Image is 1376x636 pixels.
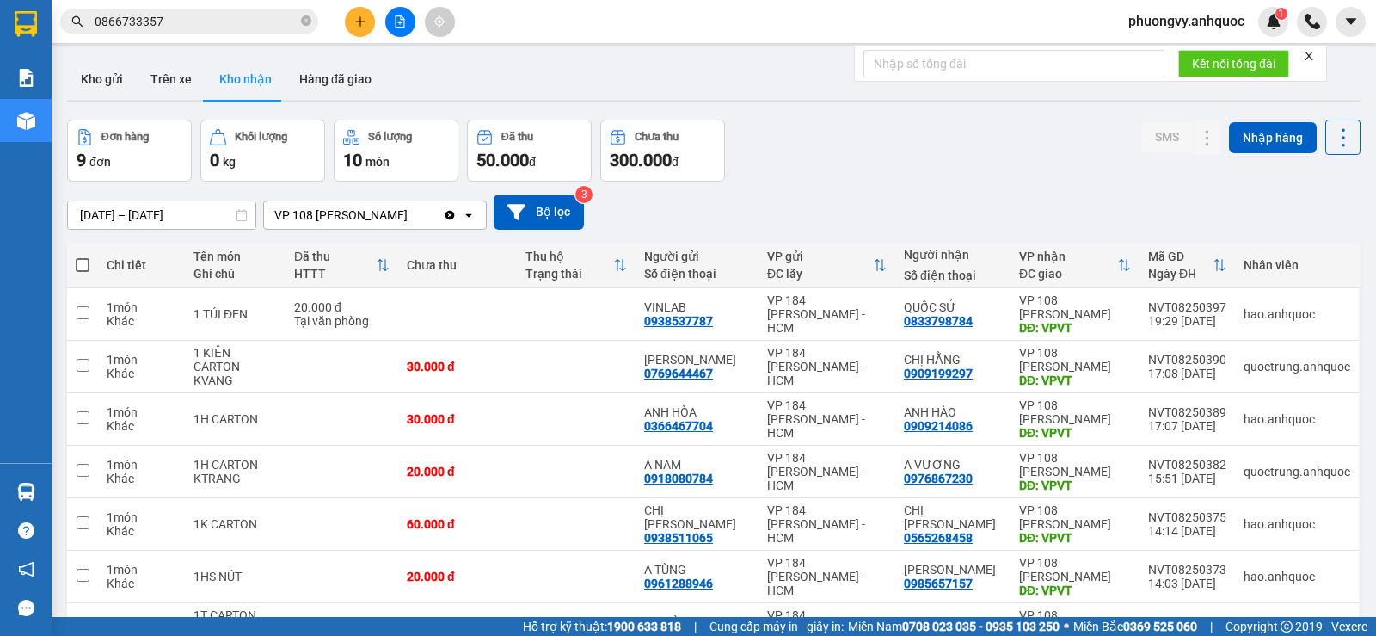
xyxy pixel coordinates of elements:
div: ANH TUẤN [644,353,750,367]
div: 30.000 đ [407,360,508,374]
div: 1K CARTON [193,517,277,531]
div: 0565268458 [904,531,973,545]
div: 0976867230 [904,472,973,485]
div: VP gửi [767,250,873,263]
div: ANH HÀO [904,405,1002,419]
div: quoctrung.anhquoc [1244,465,1350,479]
div: 20.000 đ [407,465,508,479]
div: 14:14 [DATE] [1148,524,1226,538]
div: VP 184 [PERSON_NAME] - HCM [767,503,887,545]
div: Tên món [193,250,277,263]
span: 9 [77,150,86,170]
div: Chưa thu [635,131,679,143]
div: 1 món [107,510,176,524]
div: 1 món [107,405,176,419]
span: close [1303,50,1315,62]
button: Bộ lọc [494,195,584,230]
th: Toggle SortBy [759,243,895,288]
div: VP 108 [PERSON_NAME] [1019,293,1131,321]
input: Tìm tên, số ĐT hoặc mã đơn [95,12,298,31]
img: warehouse-icon [17,112,35,130]
span: đ [672,155,679,169]
div: VP 184 [PERSON_NAME] - HCM [767,346,887,387]
div: 1 TÚI ĐEN [193,307,277,321]
span: | [1210,617,1213,636]
span: 50.000 [476,150,529,170]
div: ANH HẢI [904,563,1002,577]
div: DĐ: VPVT [1019,426,1131,440]
div: Mã GD [1148,250,1213,263]
div: 0769644467 [644,367,713,380]
input: Nhập số tổng đài [863,50,1164,77]
div: Khối lượng [235,131,287,143]
span: close-circle [301,15,311,26]
div: hao.anhquoc [1244,412,1350,426]
div: VP 184 [PERSON_NAME] - HCM [767,556,887,597]
div: Thu hộ [525,250,613,263]
div: Khác [107,367,176,380]
span: Miền Bắc [1073,617,1197,636]
div: 1 món [107,615,176,629]
div: 20.000 đ [294,300,390,314]
img: warehouse-icon [17,483,35,501]
strong: 0708 023 035 - 0935 103 250 [902,620,1060,633]
span: 1 [1278,8,1284,20]
div: quoctrung.anhquoc [1244,360,1350,374]
span: plus [354,15,366,28]
input: Select a date range. [68,201,255,229]
div: 0938537787 [644,314,713,328]
span: Miền Nam [848,617,1060,636]
div: CHỊ BÌNH [644,615,750,629]
span: caret-down [1343,14,1359,29]
div: 20.000 đ [407,570,508,584]
div: hao.anhquoc [1244,570,1350,584]
div: 17:08 [DATE] [1148,367,1226,380]
div: Ngày ĐH [1148,267,1213,281]
div: 0833798784 [904,314,973,328]
div: NVT08250375 [1148,510,1226,524]
button: Kết nối tổng đài [1178,50,1289,77]
div: Người nhận [904,248,1002,262]
button: file-add [385,7,415,37]
span: Cung cấp máy in - giấy in: [709,617,844,636]
div: QUỐC SỬ [904,300,1002,314]
div: NVT08250390 [1148,353,1226,367]
span: file-add [394,15,406,28]
div: VP 108 [PERSON_NAME] [1019,346,1131,374]
div: Ghi chú [193,267,277,281]
th: Toggle SortBy [1139,243,1235,288]
span: đ [529,155,536,169]
div: VP 184 [PERSON_NAME] - HCM [767,293,887,335]
span: notification [18,561,34,577]
div: 0961288946 [644,577,713,590]
div: Đã thu [501,131,533,143]
div: NVT08250356 [1148,615,1226,629]
button: Số lượng10món [334,120,458,182]
div: 30.000 đ [407,412,508,426]
div: 1HS NÚT [193,570,277,584]
span: search [71,15,83,28]
div: 14:03 [DATE] [1148,577,1226,590]
svg: Clear value [443,208,457,222]
div: 17:07 [DATE] [1148,419,1226,433]
button: Nhập hàng [1229,122,1317,153]
div: 30.000 đ [294,615,390,629]
div: VP 108 [PERSON_NAME] [1019,451,1131,479]
span: đơn [89,155,111,169]
div: 0985657157 [904,577,973,590]
input: Selected VP 108 Lê Hồng Phong - Vũng Tàu. [409,207,411,224]
span: ⚪️ [1064,623,1069,630]
div: DĐ: VPVT [1019,374,1131,387]
div: Số điện thoại [904,269,1002,282]
div: VP 108 [PERSON_NAME] [274,207,408,224]
strong: 0369 525 060 [1123,620,1197,633]
button: Kho gửi [67,59,137,100]
div: NVT08250382 [1148,458,1226,472]
div: Số lượng [368,131,412,143]
button: Đơn hàng9đơn [67,120,192,182]
div: 1 món [107,563,176,577]
div: Chi tiết [107,258,176,272]
button: Khối lượng0kg [200,120,325,182]
div: NVT08250373 [1148,563,1226,577]
div: Số điện thoại [644,267,750,281]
